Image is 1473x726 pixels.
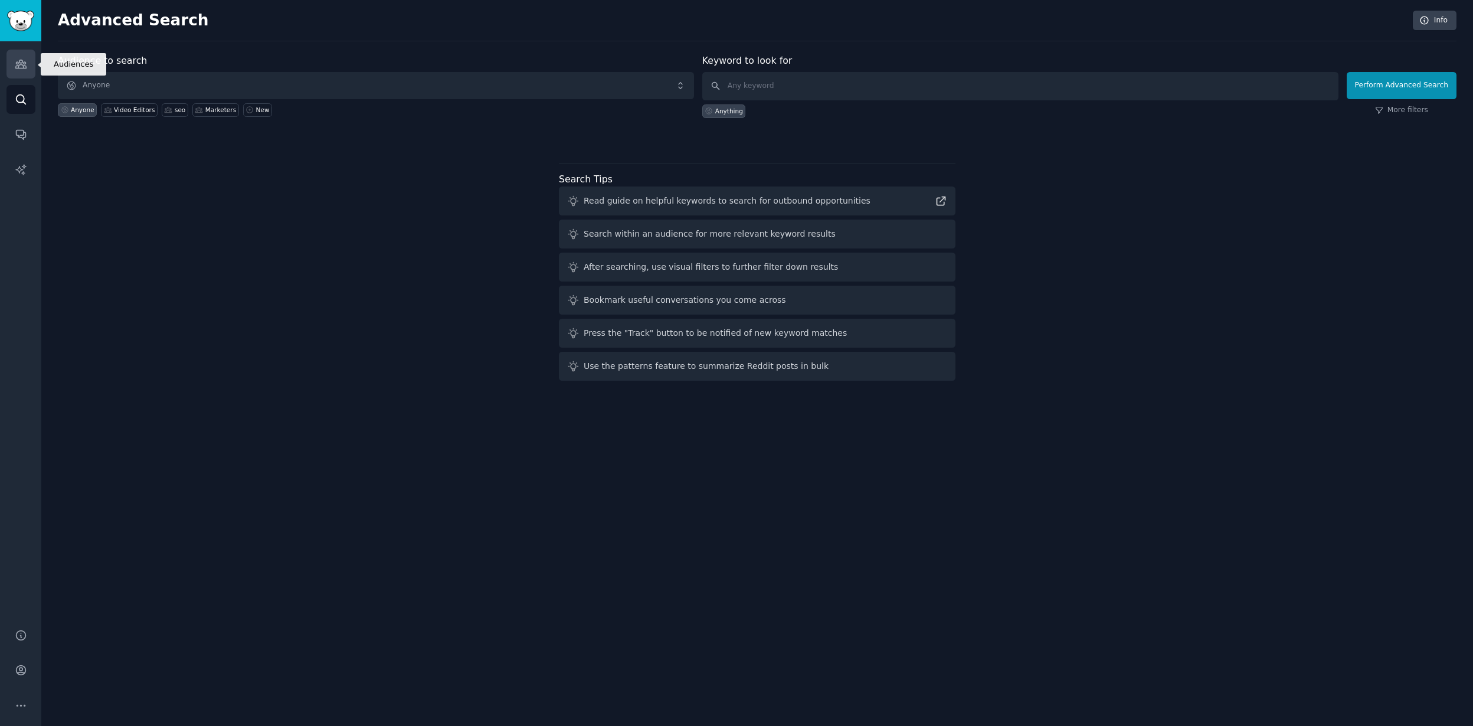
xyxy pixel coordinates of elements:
div: After searching, use visual filters to further filter down results [584,261,838,273]
input: Any keyword [702,72,1338,100]
label: Search Tips [559,174,613,185]
div: Read guide on helpful keywords to search for outbound opportunities [584,195,870,207]
a: Info [1413,11,1456,31]
div: New [256,106,270,114]
div: Bookmark useful conversations you come across [584,294,786,306]
button: Perform Advanced Search [1347,72,1456,99]
img: GummySearch logo [7,11,34,31]
div: seo [175,106,185,114]
div: Search within an audience for more relevant keyword results [584,228,836,240]
h2: Advanced Search [58,11,1406,30]
div: Anyone [71,106,94,114]
label: Audience to search [58,55,147,66]
div: Press the "Track" button to be notified of new keyword matches [584,327,847,339]
a: More filters [1375,105,1428,116]
div: Anything [715,107,743,115]
a: New [243,103,272,117]
div: Use the patterns feature to summarize Reddit posts in bulk [584,360,829,372]
label: Keyword to look for [702,55,793,66]
div: Marketers [205,106,236,114]
div: Video Editors [114,106,155,114]
button: Anyone [58,72,694,99]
